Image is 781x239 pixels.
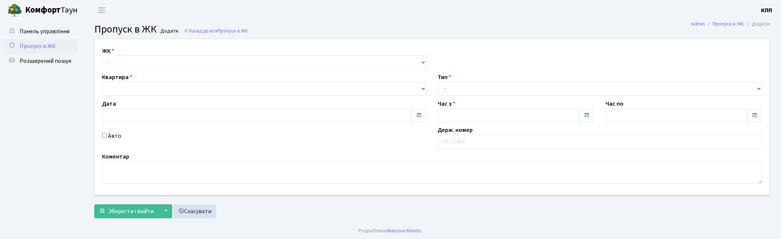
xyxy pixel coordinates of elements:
span: Розширений пошук [20,57,71,65]
a: Пропуск в ЖК [713,20,744,28]
a: Massive Kinetic [387,227,422,235]
li: Додати [744,20,770,28]
a: КПП [761,6,772,15]
label: Час з [438,99,455,108]
a: Скасувати [173,204,216,218]
span: Таун [25,4,78,17]
div: Розроблено . [359,227,423,235]
span: Панель управління [20,27,69,35]
input: АА1234АА [438,134,762,148]
label: ЖК [102,47,114,55]
label: Тип [438,73,451,82]
span: Пропуск в ЖК [218,27,248,34]
span: Зберегти і вийти [108,207,154,215]
label: Квартира [102,73,132,82]
nav: breadcrumb [680,16,781,32]
small: Додати . [159,28,180,34]
label: Авто [108,132,121,140]
label: Час по [605,99,624,108]
span: Пропуск в ЖК [20,42,56,50]
span: Пропуск в ЖК [94,22,157,37]
a: Admin [691,20,705,28]
label: Коментар [102,152,129,161]
button: Переключити навігацію [92,4,111,16]
a: Назад до всіхПропуск в ЖК [184,27,248,34]
b: Комфорт [25,4,61,16]
label: Дата [102,99,116,108]
img: logo.png [7,3,22,18]
button: Зберегти і вийти [94,204,159,218]
a: Пропуск в ЖК [4,39,78,54]
a: Розширений пошук [4,54,78,68]
label: Держ. номер [438,126,473,134]
b: КПП [761,6,772,14]
a: Панель управління [4,24,78,39]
